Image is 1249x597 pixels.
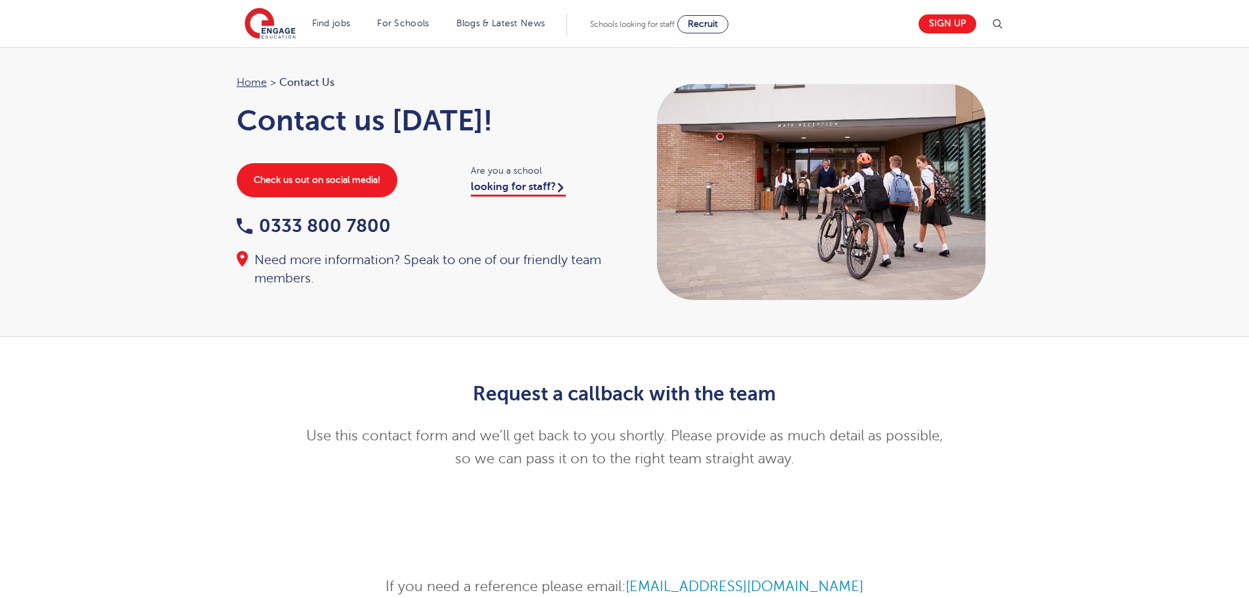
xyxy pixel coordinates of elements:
[312,18,351,28] a: Find jobs
[237,216,391,236] a: 0333 800 7800
[688,19,718,29] span: Recruit
[306,428,943,467] span: Use this contact form and we’ll get back to you shortly. Please provide as much detail as possibl...
[625,579,863,594] a: [EMAIL_ADDRESS][DOMAIN_NAME]
[237,163,397,197] a: Check us out on social media!
[237,104,612,137] h1: Contact us [DATE]!
[456,18,545,28] a: Blogs & Latest News
[590,20,675,29] span: Schools looking for staff
[279,74,334,91] span: Contact Us
[677,15,728,33] a: Recruit
[237,74,612,91] nav: breadcrumb
[270,77,276,88] span: >
[919,14,976,33] a: Sign up
[245,8,296,41] img: Engage Education
[377,18,429,28] a: For Schools
[237,77,267,88] a: Home
[471,181,566,197] a: looking for staff?
[237,251,612,288] div: Need more information? Speak to one of our friendly team members.
[303,383,946,405] h2: Request a callback with the team
[471,163,612,178] span: Are you a school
